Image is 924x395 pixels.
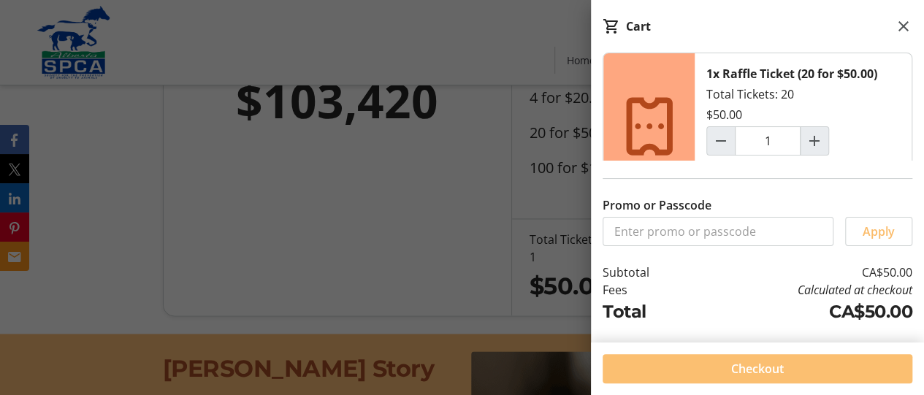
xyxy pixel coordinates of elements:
[692,281,912,299] td: Calculated at checkout
[707,127,735,155] button: Decrement by one
[735,126,801,156] input: Raffle Ticket (20 for $50.00) Quantity
[706,158,787,188] button: Remove
[706,106,742,123] div: $50.00
[731,360,784,377] span: Checkout
[801,127,828,155] button: Increment by one
[626,18,651,35] div: Cart
[692,299,912,325] td: CA$50.00
[603,217,833,246] input: Enter promo or passcode
[603,196,711,214] label: Promo or Passcode
[692,264,912,281] td: CA$50.00
[603,281,692,299] td: Fees
[863,223,895,240] span: Apply
[845,217,912,246] button: Apply
[603,299,692,325] td: Total
[603,354,912,383] button: Checkout
[603,264,692,281] td: Subtotal
[706,65,877,83] div: 1x Raffle Ticket (20 for $50.00)
[695,53,912,199] div: Total Tickets: 20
